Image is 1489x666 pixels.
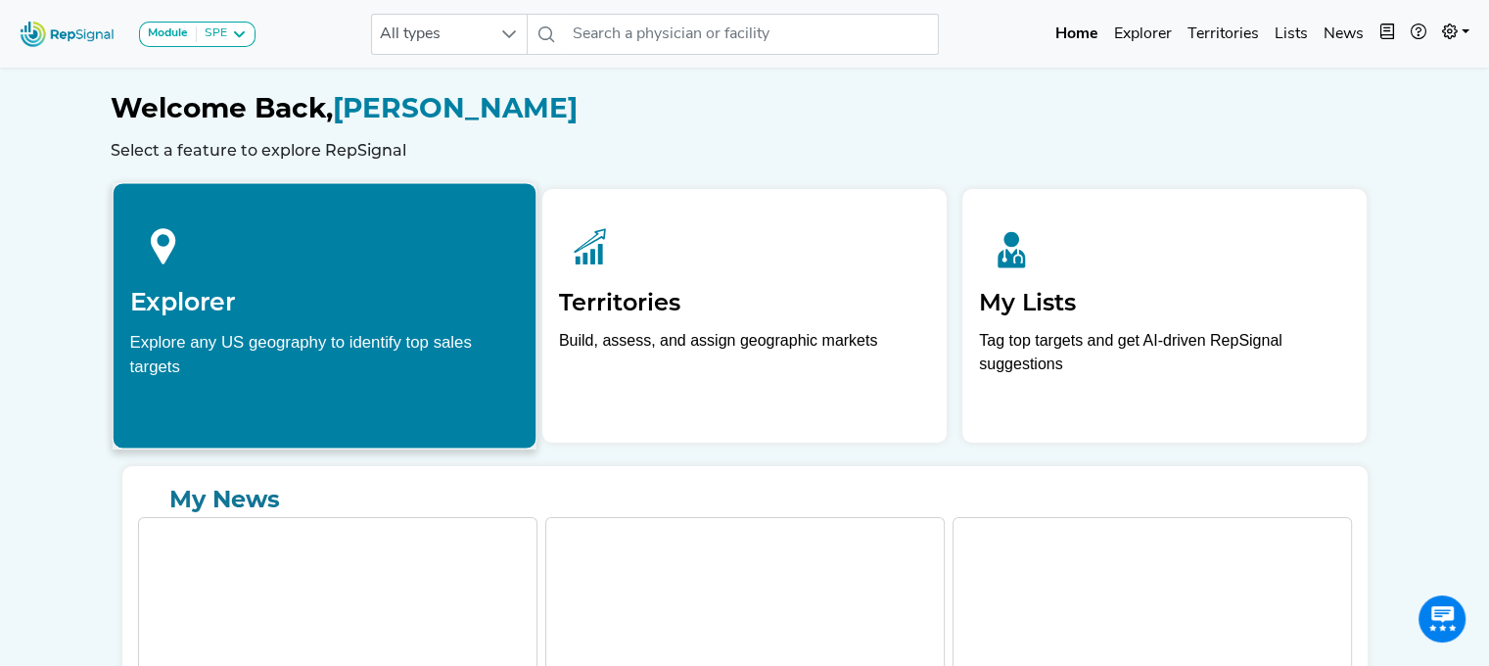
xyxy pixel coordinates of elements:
[1180,15,1267,54] a: Territories
[1316,15,1372,54] a: News
[111,92,1379,125] h1: [PERSON_NAME]
[197,26,227,42] div: SPE
[372,15,489,54] span: All types
[1106,15,1180,54] a: Explorer
[129,287,519,316] h2: Explorer
[1267,15,1316,54] a: Lists
[979,329,1350,387] p: Tag top targets and get AI-driven RepSignal suggestions
[139,22,256,47] button: ModuleSPE
[138,482,1352,517] a: My News
[979,289,1350,317] h2: My Lists
[111,91,333,124] span: Welcome Back,
[112,182,536,449] a: ExplorerExplore any US geography to identify top sales targets
[962,189,1367,443] a: My ListsTag top targets and get AI-driven RepSignal suggestions
[565,14,939,55] input: Search a physician or facility
[148,27,188,39] strong: Module
[129,329,519,378] div: Explore any US geography to identify top sales targets
[542,189,947,443] a: TerritoriesBuild, assess, and assign geographic markets
[559,289,930,317] h2: Territories
[559,329,930,387] p: Build, assess, and assign geographic markets
[111,141,1379,160] h6: Select a feature to explore RepSignal
[1372,15,1403,54] button: Intel Book
[1047,15,1106,54] a: Home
